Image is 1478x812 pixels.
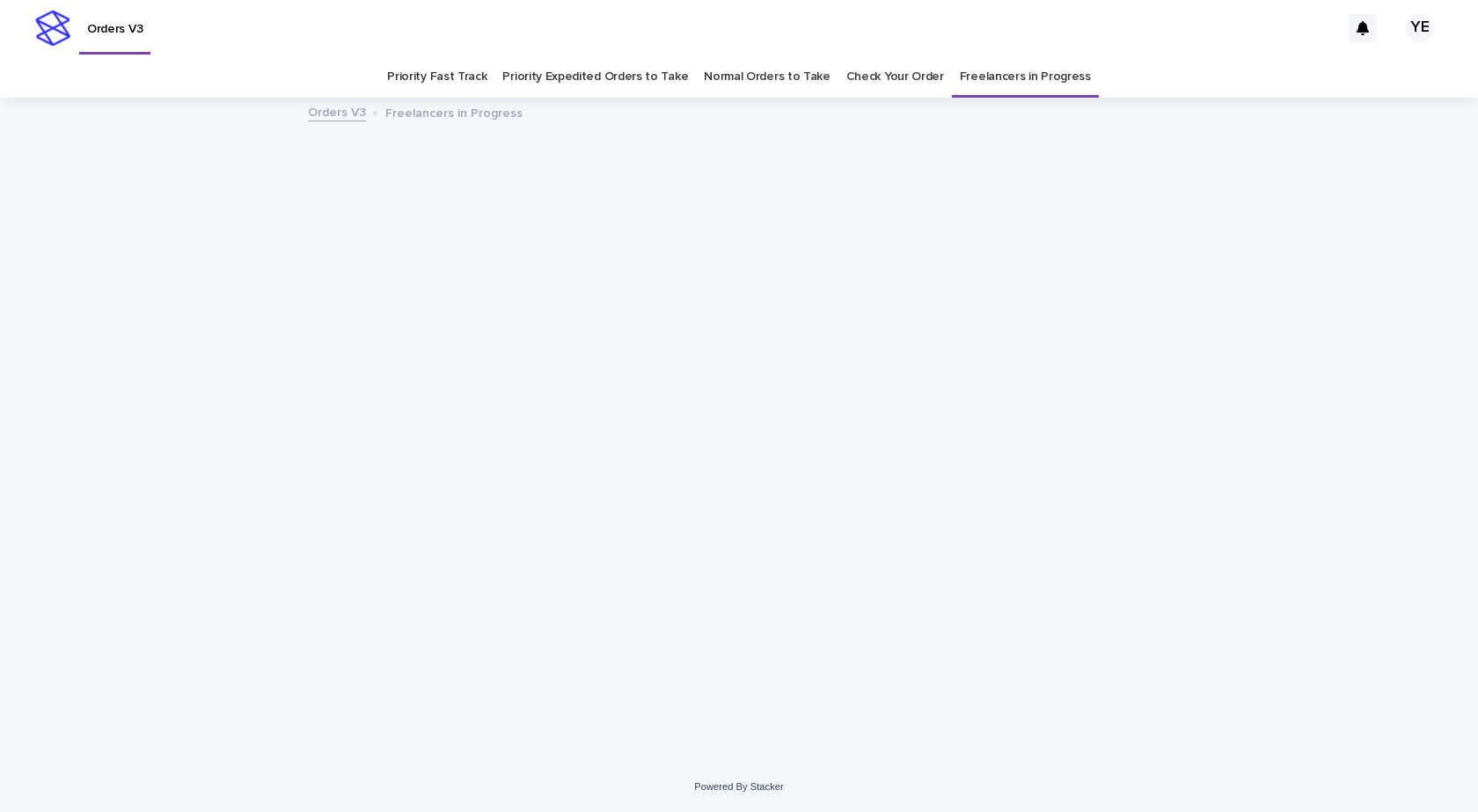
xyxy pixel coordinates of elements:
a: Freelancers in Progress [960,56,1091,98]
a: Orders V3 [308,101,366,121]
img: stacker-logo-s-only.png [35,11,70,46]
a: Check Your Order [846,56,944,98]
a: Priority Expedited Orders to Take [502,56,688,98]
a: Priority Fast Track [387,56,487,98]
div: YE [1406,14,1434,42]
a: Powered By Stacker [694,781,783,792]
a: Normal Orders to Take [704,56,830,98]
p: Freelancers in Progress [385,102,523,121]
